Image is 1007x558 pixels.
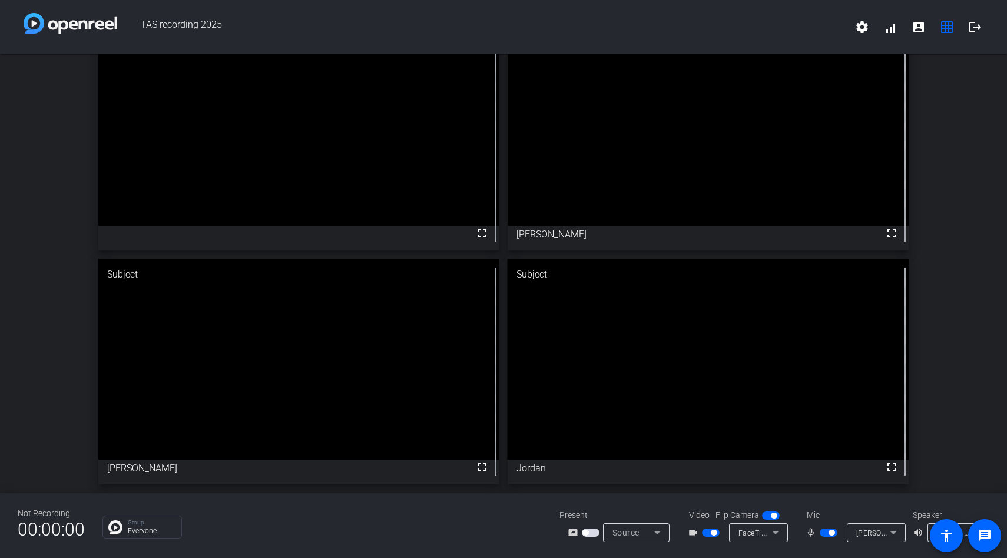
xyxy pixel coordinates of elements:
div: Speaker [913,509,983,521]
img: Chat Icon [108,520,122,534]
mat-icon: videocam_outline [688,526,702,540]
span: TAS recording 2025 [117,13,848,41]
mat-icon: settings [855,20,869,34]
mat-icon: mic_none [806,526,820,540]
mat-icon: fullscreen [475,226,489,240]
mat-icon: fullscreen [885,460,899,474]
mat-icon: grid_on [940,20,954,34]
img: white-gradient.svg [24,13,117,34]
button: signal_cellular_alt [876,13,905,41]
mat-icon: accessibility [939,529,953,543]
mat-icon: screen_share_outline [568,526,582,540]
mat-icon: fullscreen [885,226,899,240]
span: FaceTime HD Camera (5B00:3AA6) [738,528,860,537]
mat-icon: logout [968,20,982,34]
mat-icon: fullscreen [475,460,489,474]
span: Video [689,509,710,521]
div: Mic [795,509,913,521]
mat-icon: message [978,529,992,543]
div: Present [559,509,677,521]
span: [PERSON_NAME] iPhone (2) Microphone [856,528,995,537]
p: Group [128,520,175,526]
div: Subject [508,259,909,290]
mat-icon: account_box [912,20,926,34]
div: Subject [98,259,500,290]
span: Source [612,528,640,537]
div: Not Recording [18,507,85,520]
span: Flip Camera [715,509,759,521]
p: Everyone [128,527,175,534]
mat-icon: volume_up [913,526,927,540]
span: 00:00:00 [18,515,85,544]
